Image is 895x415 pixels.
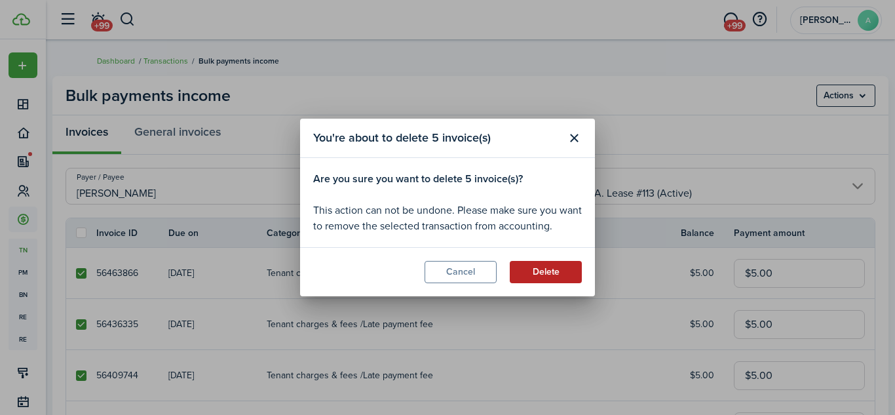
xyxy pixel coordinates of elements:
[563,127,585,149] button: Close modal
[313,129,491,147] span: You're about to delete 5 invoice(s)
[313,171,582,234] div: This action can not be undone. Please make sure you want to remove the selected transaction from ...
[313,171,523,186] b: Are you sure you want to delete 5 invoice(s)?
[425,261,497,283] button: Cancel
[510,261,582,283] button: Delete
